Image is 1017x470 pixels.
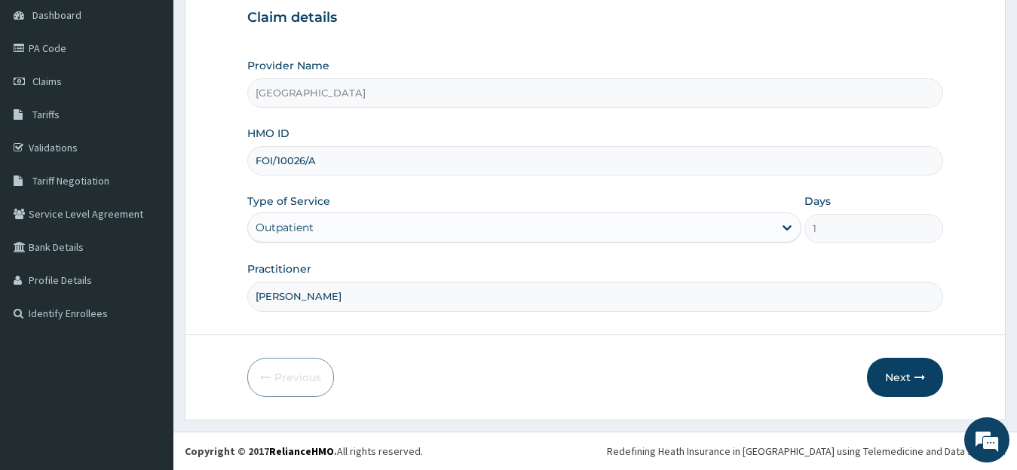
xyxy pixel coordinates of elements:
[247,194,330,209] label: Type of Service
[32,174,109,188] span: Tariff Negotiation
[247,8,283,44] div: Minimize live chat window
[32,108,60,121] span: Tariffs
[247,10,944,26] h3: Claim details
[173,432,1017,470] footer: All rights reserved.
[867,358,943,397] button: Next
[607,444,1006,459] div: Redefining Heath Insurance in [GEOGRAPHIC_DATA] using Telemedicine and Data Science!
[87,139,208,291] span: We're online!
[247,261,311,276] label: Practitioner
[804,194,831,209] label: Days
[32,8,81,22] span: Dashboard
[78,84,253,104] div: Chat with us now
[269,444,334,458] a: RelianceHMO
[32,75,62,88] span: Claims
[185,444,337,458] strong: Copyright © 2017 .
[247,126,289,141] label: HMO ID
[247,358,334,397] button: Previous
[28,75,61,113] img: d_794563401_company_1708531726252_794563401
[8,311,287,364] textarea: Type your message and hit 'Enter'
[247,146,944,175] input: Enter HMO ID
[247,58,329,73] label: Provider Name
[256,220,314,235] div: Outpatient
[247,282,944,311] input: Enter Name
